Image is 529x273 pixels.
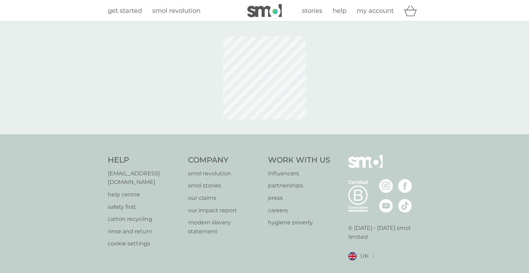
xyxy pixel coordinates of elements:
a: our claims [188,194,261,203]
img: smol [348,155,383,178]
a: hygiene poverty [268,218,330,227]
h4: Work With Us [268,155,330,166]
a: carton recycling [108,215,181,224]
a: stories [302,6,322,16]
span: help [333,7,346,14]
a: get started [108,6,142,16]
a: smol revolution [188,169,261,178]
img: visit the smol Youtube page [379,199,393,213]
a: press [268,194,330,203]
a: cookie settings [108,239,181,248]
a: influencers [268,169,330,178]
img: visit the smol Facebook page [398,179,412,193]
h4: Help [108,155,181,166]
div: basket [404,4,421,18]
img: smol [247,4,282,17]
a: smol stories [188,181,261,190]
a: help centre [108,190,181,199]
a: smol revolution [152,6,200,16]
a: safety first [108,203,181,212]
h4: Company [188,155,261,166]
a: rinse and return [108,227,181,236]
a: help [333,6,346,16]
span: my account [357,7,394,14]
span: get started [108,7,142,14]
span: stories [302,7,322,14]
a: [EMAIL_ADDRESS][DOMAIN_NAME] [108,169,181,187]
img: UK flag [348,252,357,261]
img: select a new location [372,254,374,258]
a: partnerships [268,181,330,190]
a: our impact report [188,206,261,215]
p: © [DATE] - [DATE] smol limited [348,224,422,241]
a: my account [357,6,394,16]
img: visit the smol Instagram page [379,179,393,193]
a: modern slavery statement [188,218,261,236]
a: careers [268,206,330,215]
span: UK [360,252,369,261]
img: visit the smol Tiktok page [398,199,412,213]
span: smol revolution [152,7,200,14]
